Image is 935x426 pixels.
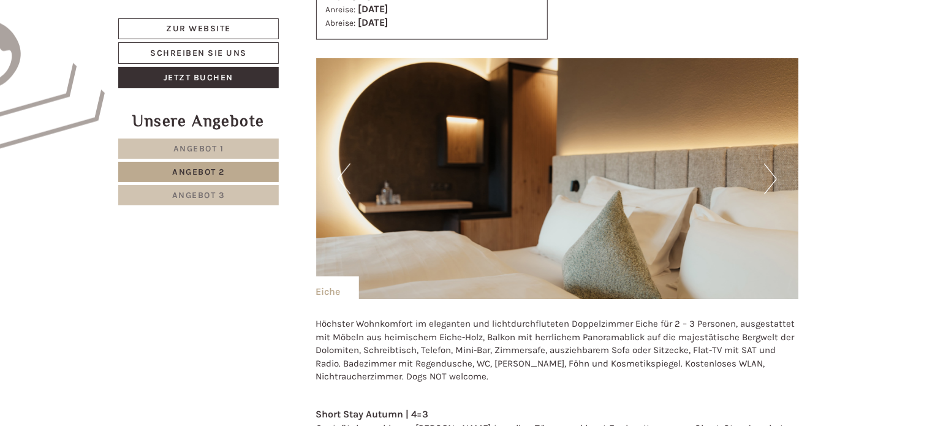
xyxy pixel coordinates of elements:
div: Unsere Angebote [118,110,279,132]
small: 12:43 [18,59,199,68]
a: Zur Website [118,18,279,39]
small: Anreise: [326,5,356,14]
span: Angebot 2 [172,167,225,177]
span: Angebot 3 [172,190,225,200]
a: Jetzt buchen [118,67,279,88]
small: Abreise: [326,18,356,28]
button: Senden [404,323,482,344]
div: Short Stay Autumn | 4=3 [316,408,799,422]
div: Guten Tag, wie können wir Ihnen helfen? [9,33,205,70]
img: image [316,58,799,300]
b: [DATE] [358,17,388,28]
b: [DATE] [358,3,388,15]
a: Schreiben Sie uns [118,42,279,64]
div: [DATE] [219,9,262,30]
p: Höchster Wohnkomfort im eleganten und lichtdurchfluteten Doppelzimmer Eiche für 2 – 3 Personen, a... [316,318,799,384]
div: Hotel B&B Feldmessner [18,36,199,45]
span: Angebot 1 [173,143,224,154]
button: Previous [338,164,350,194]
button: Next [764,164,777,194]
div: Eiche [316,276,359,300]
